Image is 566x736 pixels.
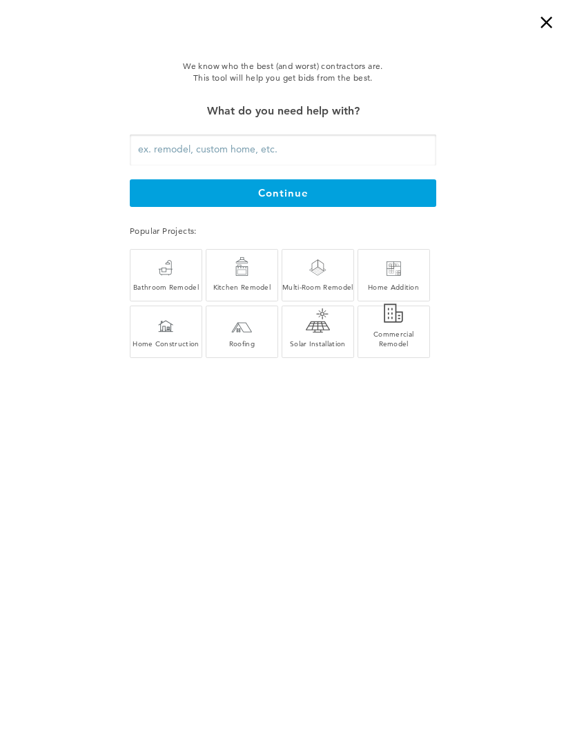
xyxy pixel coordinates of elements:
[61,60,505,84] div: We know who the best (and worst) contractors are. This tool will help you get bids from the best.
[282,339,353,348] div: Solar Installation
[282,282,353,292] div: Multi-Room Remodel
[206,282,277,292] div: Kitchen Remodel
[130,339,202,348] div: Home Construction
[130,282,202,292] div: Bathroom Remodel
[358,329,429,348] div: Commercial Remodel
[206,339,277,348] div: Roofing
[130,101,436,121] div: What do you need help with?
[497,667,549,719] iframe: Drift Widget Chat Controller
[130,135,436,166] input: ex. remodel, custom home, etc.
[130,223,436,238] div: Popular Projects:
[358,282,429,292] div: Home Addition
[130,179,436,207] button: continue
